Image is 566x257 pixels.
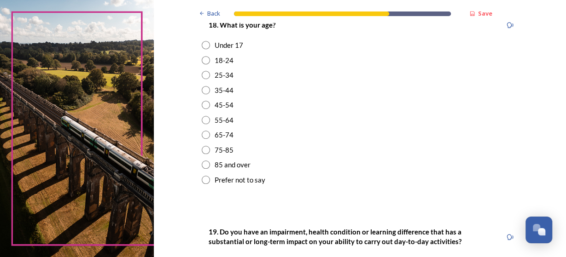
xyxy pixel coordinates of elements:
div: 85 and over [215,160,251,170]
strong: 19. Do you have an impairment, health condition or learning difference that has a substantial or ... [209,228,463,246]
button: Open Chat [525,217,552,243]
span: Back [207,9,220,18]
div: Under 17 [215,40,243,51]
div: 55-64 [215,115,233,126]
strong: 18. What is your age? [209,21,275,29]
div: 45-54 [215,100,233,110]
div: 65-74 [215,130,233,140]
div: 18-24 [215,55,233,66]
div: 75-85 [215,145,233,155]
div: 25-34 [215,70,233,80]
strong: Save [478,9,492,17]
div: Prefer not to say [215,175,265,185]
div: 35-44 [215,85,233,96]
